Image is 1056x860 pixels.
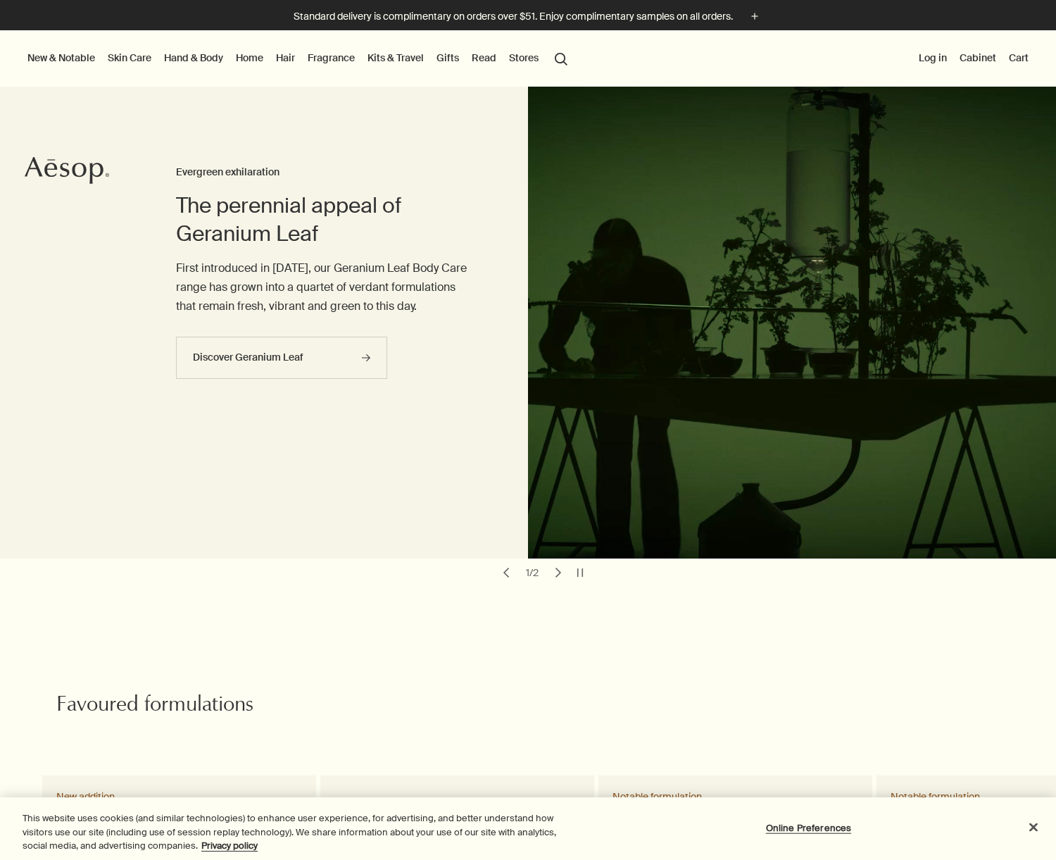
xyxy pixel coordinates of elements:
h2: Favoured formulations [56,692,361,721]
a: Hair [273,49,298,67]
p: Standard delivery is complimentary on orders over $51. Enjoy complimentary samples on all orders. [294,9,733,24]
button: Close [1018,811,1049,842]
a: Gifts [434,49,462,67]
button: Log in [916,49,950,67]
a: Home [233,49,266,67]
div: 1 / 2 [522,566,543,579]
a: Hand & Body [161,49,226,67]
svg: Aesop [25,156,109,185]
button: Open search [548,44,574,71]
button: New & Notable [25,49,98,67]
h3: Evergreen exhilaration [176,164,472,181]
h2: The perennial appeal of Geranium Leaf [176,192,472,248]
a: Kits & Travel [365,49,427,67]
a: Read [469,49,499,67]
a: Aesop [25,156,109,188]
a: Skin Care [105,49,154,67]
button: next slide [548,563,568,582]
a: Cabinet [957,49,999,67]
button: Standard delivery is complimentary on orders over $51. Enjoy complimentary samples on all orders. [294,8,762,25]
div: This website uses cookies (and similar technologies) to enhance user experience, for advertising,... [23,811,581,853]
button: previous slide [496,563,516,582]
a: Discover Geranium Leaf [176,337,387,379]
p: First introduced in [DATE], our Geranium Leaf Body Care range has grown into a quartet of verdant... [176,258,472,316]
button: Online Preferences, Opens the preference center dialog [765,814,853,842]
a: More information about your privacy, opens in a new tab [201,840,258,852]
button: Cart [1006,49,1031,67]
nav: primary [25,30,574,87]
button: Stores [506,49,541,67]
button: pause [570,563,590,582]
nav: supplementary [916,30,1031,87]
a: Fragrance [305,49,358,67]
